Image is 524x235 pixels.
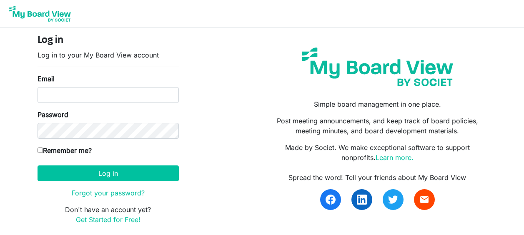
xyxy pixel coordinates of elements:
[38,110,68,120] label: Password
[268,172,486,182] div: Spread the word! Tell your friends about My Board View
[357,195,367,205] img: linkedin.svg
[388,195,398,205] img: twitter.svg
[38,147,43,153] input: Remember me?
[38,165,179,181] button: Log in
[268,99,486,109] p: Simple board management in one place.
[268,116,486,136] p: Post meeting announcements, and keep track of board policies, meeting minutes, and board developm...
[38,145,92,155] label: Remember me?
[76,215,140,224] a: Get Started for Free!
[7,3,73,24] img: My Board View Logo
[326,195,336,205] img: facebook.svg
[268,142,486,162] p: Made by Societ. We make exceptional software to support nonprofits.
[38,74,55,84] label: Email
[414,189,435,210] a: email
[38,50,179,60] p: Log in to your My Board View account
[38,35,179,47] h4: Log in
[38,205,179,225] p: Don't have an account yet?
[419,195,429,205] span: email
[376,153,414,162] a: Learn more.
[296,41,459,92] img: my-board-view-societ.svg
[72,189,145,197] a: Forgot your password?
